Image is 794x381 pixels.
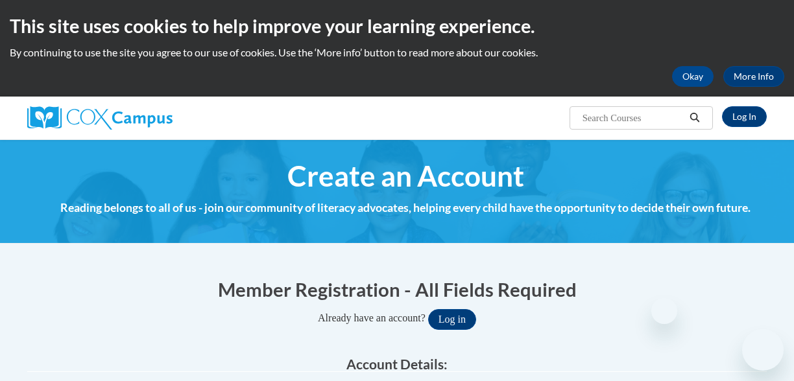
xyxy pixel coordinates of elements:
[581,110,685,126] input: Search Courses
[428,309,476,330] button: Log in
[287,159,524,193] span: Create an Account
[672,66,714,87] button: Okay
[10,45,784,60] p: By continuing to use the site you agree to our use of cookies. Use the ‘More info’ button to read...
[742,329,784,371] iframe: Button to launch messaging window
[722,106,767,127] a: Log In
[27,276,767,303] h1: Member Registration - All Fields Required
[346,356,448,372] span: Account Details:
[651,298,677,324] iframe: Close message
[27,106,173,130] img: Cox Campus
[36,200,775,216] h4: Reading belongs to all of us - join our community of literacy advocates, helping every child have...
[723,66,784,87] a: More Info
[685,110,704,126] button: Search
[10,13,784,39] h2: This site uses cookies to help improve your learning experience.
[318,312,426,323] span: Already have an account?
